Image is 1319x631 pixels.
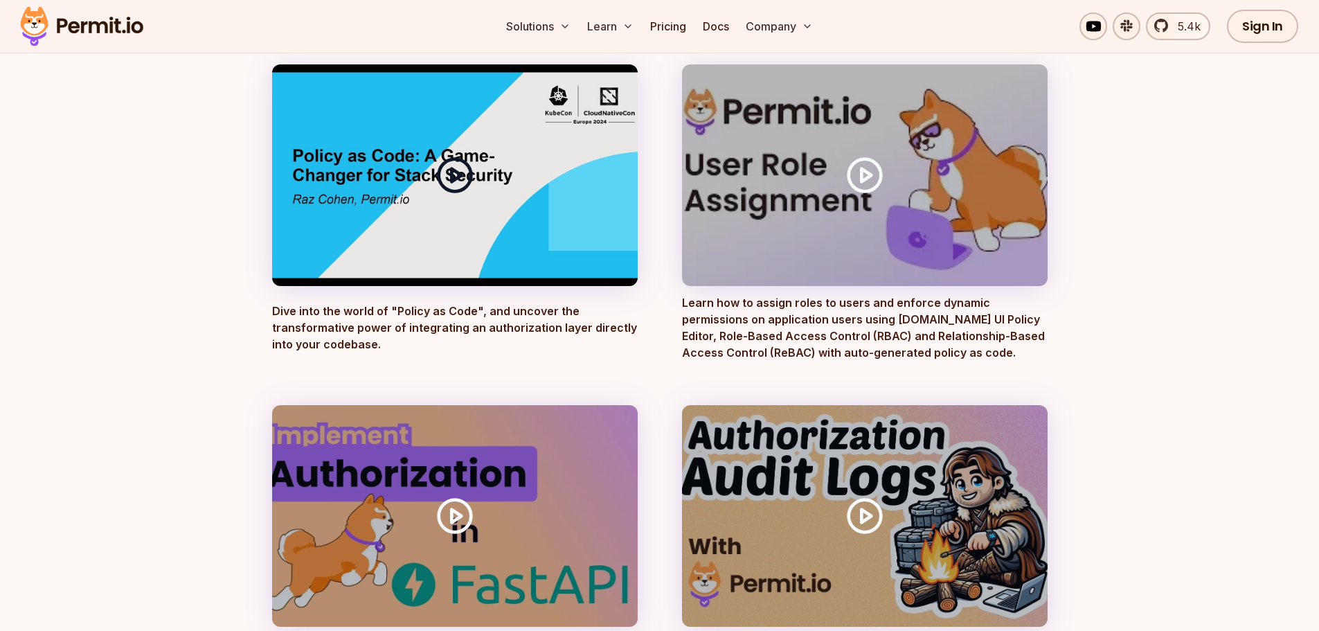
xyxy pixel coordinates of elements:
p: Learn how to assign roles to users and enforce dynamic permissions on application users using [DO... [682,294,1048,361]
a: Docs [697,12,735,40]
a: 5.4k [1146,12,1210,40]
span: 5.4k [1169,18,1201,35]
p: Dive into the world of "Policy as Code", and uncover the transformative power of integrating an a... [272,303,638,361]
img: Permit logo [14,3,150,50]
a: Pricing [645,12,692,40]
a: Sign In [1227,10,1298,43]
button: Company [740,12,818,40]
button: Solutions [501,12,576,40]
button: Learn [582,12,639,40]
